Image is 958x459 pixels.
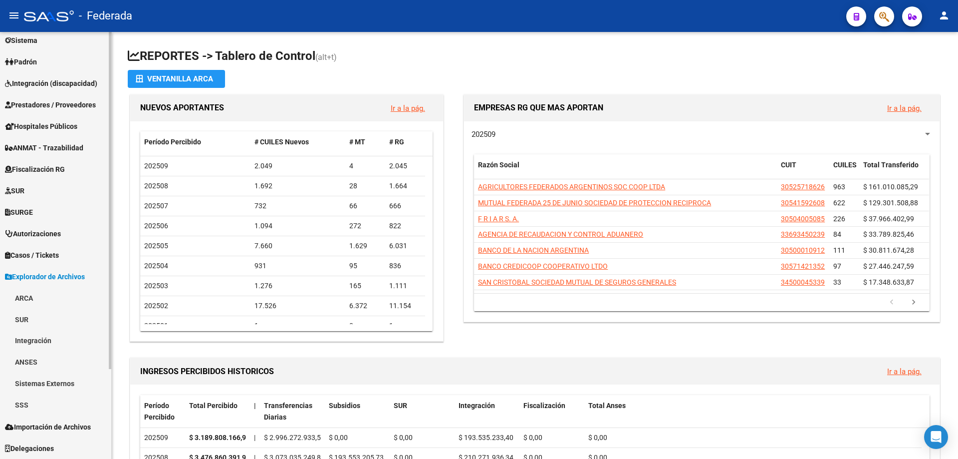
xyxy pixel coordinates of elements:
span: | [254,434,255,442]
div: 836 [389,260,421,272]
datatable-header-cell: | [250,395,260,428]
span: $ 37.966.402,99 [863,215,914,223]
div: 66 [349,200,381,212]
span: 84 [833,230,841,238]
span: Padrón [5,56,37,67]
span: Subsidios [329,402,360,410]
datatable-header-cell: Razón Social [474,154,777,187]
span: 30525718626 [781,183,825,191]
span: Fiscalización RG [5,164,65,175]
div: 2.045 [389,160,421,172]
div: 931 [254,260,342,272]
span: Delegaciones [5,443,54,454]
datatable-header-cell: Transferencias Diarias [260,395,325,428]
span: Prestadores / Proveedores [5,99,96,110]
span: # MT [349,138,365,146]
div: 11.154 [389,300,421,312]
a: Ir a la pág. [887,104,922,113]
div: 6.031 [389,240,421,252]
datatable-header-cell: # CUILES Nuevos [250,131,346,153]
span: SUR [5,185,24,196]
span: SAN CRISTOBAL SOCIEDAD MUTUAL DE SEGUROS GENERALES [478,278,676,286]
span: 963 [833,183,845,191]
span: SUR [394,402,407,410]
span: 30541592608 [781,199,825,207]
div: 1.629 [349,240,381,252]
span: $ 161.010.085,29 [863,183,918,191]
span: $ 33.789.825,46 [863,230,914,238]
span: $ 2.996.272.933,53 [264,434,325,442]
span: ANMAT - Trazabilidad [5,142,83,153]
div: 1.111 [389,280,421,292]
span: CUIT [781,161,796,169]
span: Período Percibido [144,402,175,421]
span: 202501 [144,322,168,330]
span: Transferencias Diarias [264,402,312,421]
span: 202505 [144,242,168,250]
span: (alt+t) [315,52,337,62]
span: 226 [833,215,845,223]
div: 1.692 [254,180,342,192]
span: - Federada [79,5,132,27]
div: 17.526 [254,300,342,312]
span: $ 0,00 [329,434,348,442]
div: Ventanilla ARCA [136,70,217,88]
div: 666 [389,200,421,212]
span: 202507 [144,202,168,210]
datatable-header-cell: Fiscalización [519,395,584,428]
span: $ 0,00 [523,434,542,442]
span: $ 27.446.247,59 [863,262,914,270]
span: MUTUAL FEDERADA 25 DE JUNIO SOCIEDAD DE PROTECCION RECIPROCA [478,199,711,207]
span: AGENCIA DE RECAUDACION Y CONTROL ADUANERO [478,230,643,238]
datatable-header-cell: Integración [455,395,519,428]
span: BANCO CREDICOOP COOPERATIVO LTDO [478,262,608,270]
span: Integración (discapacidad) [5,78,97,89]
span: 202506 [144,222,168,230]
span: Integración [459,402,495,410]
div: 6.372 [349,300,381,312]
datatable-header-cell: Total Transferido [859,154,929,187]
span: Importación de Archivos [5,422,91,433]
h1: REPORTES -> Tablero de Control [128,48,942,65]
span: 111 [833,246,845,254]
span: # RG [389,138,404,146]
span: 33 [833,278,841,286]
div: 1.094 [254,220,342,232]
datatable-header-cell: Subsidios [325,395,390,428]
div: 1.276 [254,280,342,292]
span: Fiscalización [523,402,565,410]
div: 1 [389,320,421,332]
span: 34500045339 [781,278,825,286]
span: AGRICULTORES FEDERADOS ARGENTINOS SOC COOP LTDA [478,183,665,191]
mat-icon: person [938,9,950,21]
datatable-header-cell: # RG [385,131,425,153]
span: NUEVOS APORTANTES [140,103,224,112]
span: | [254,402,256,410]
button: Ventanilla ARCA [128,70,225,88]
div: 202509 [144,432,181,444]
span: Casos / Tickets [5,250,59,261]
div: 2.049 [254,160,342,172]
span: EMPRESAS RG QUE MAS APORTAN [474,103,603,112]
datatable-header-cell: SUR [390,395,455,428]
span: # CUILES Nuevos [254,138,309,146]
a: go to next page [904,297,923,308]
span: $ 193.535.233,40 [459,434,513,442]
datatable-header-cell: Total Anses [584,395,922,428]
span: BANCO DE LA NACION ARGENTINA [478,246,589,254]
datatable-header-cell: Período Percibido [140,395,185,428]
a: Ir a la pág. [391,104,425,113]
datatable-header-cell: Período Percibido [140,131,250,153]
datatable-header-cell: CUIT [777,154,829,187]
mat-icon: menu [8,9,20,21]
span: Total Anses [588,402,626,410]
span: 33693450239 [781,230,825,238]
div: 732 [254,200,342,212]
span: Período Percibido [144,138,201,146]
span: SURGE [5,207,33,218]
div: 272 [349,220,381,232]
span: 97 [833,262,841,270]
span: Total Transferido [863,161,919,169]
span: 202502 [144,302,168,310]
span: Autorizaciones [5,228,61,239]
